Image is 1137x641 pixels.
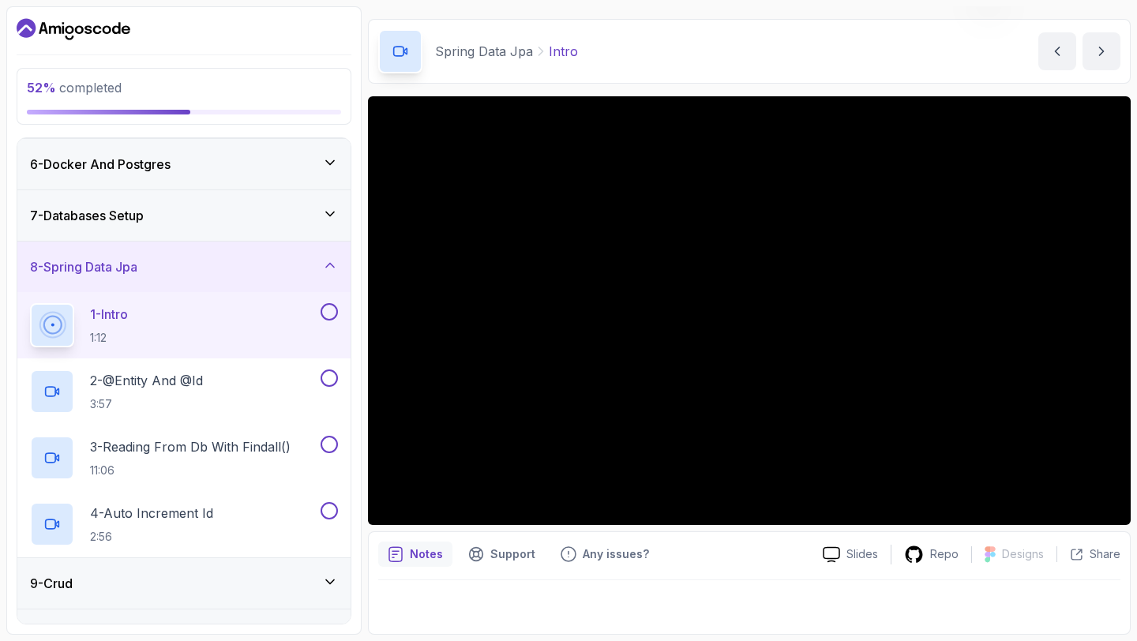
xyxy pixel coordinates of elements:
p: 11:06 [90,463,291,478]
button: 9-Crud [17,558,351,609]
p: 4 - Auto Increment Id [90,504,213,523]
button: Feedback button [551,542,659,567]
p: 1:12 [90,330,128,346]
button: previous content [1038,32,1076,70]
h3: 9 - Crud [30,574,73,593]
button: Support button [459,542,545,567]
a: Repo [891,545,971,564]
h3: 7 - Databases Setup [30,206,144,225]
a: Dashboard [17,17,130,42]
button: 6-Docker And Postgres [17,139,351,189]
button: 7-Databases Setup [17,190,351,241]
h3: 6 - Docker And Postgres [30,155,171,174]
p: Notes [410,546,443,562]
p: Slides [846,546,878,562]
p: 3 - Reading From Db With Findall() [90,437,291,456]
h3: 8 - Spring Data Jpa [30,257,137,276]
p: Intro [549,42,578,61]
button: 3-Reading From Db With Findall()11:06 [30,436,338,480]
p: 1 - Intro [90,305,128,324]
button: 2-@Entity And @Id3:57 [30,369,338,414]
p: Any issues? [583,546,649,562]
p: Share [1090,546,1120,562]
button: Share [1056,546,1120,562]
p: Repo [930,546,959,562]
p: 2:56 [90,529,213,545]
button: next content [1083,32,1120,70]
button: 4-Auto Increment Id2:56 [30,502,338,546]
p: Support [490,546,535,562]
p: 3:57 [90,396,203,412]
span: completed [27,80,122,96]
iframe: 1 - Intro [368,96,1131,525]
button: notes button [378,542,452,567]
p: 2 - @Entity And @Id [90,371,203,390]
p: Designs [1002,546,1044,562]
button: 1-Intro1:12 [30,303,338,347]
button: 8-Spring Data Jpa [17,242,351,292]
span: 52 % [27,80,56,96]
a: Slides [810,546,891,563]
p: Spring Data Jpa [435,42,533,61]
